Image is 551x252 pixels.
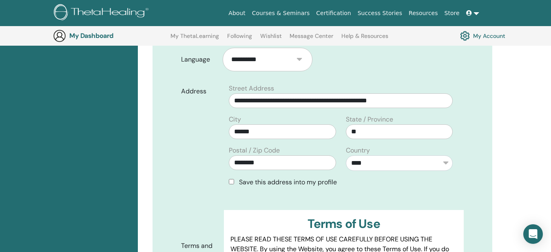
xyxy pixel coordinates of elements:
[229,115,241,124] label: City
[249,6,313,21] a: Courses & Seminars
[405,6,441,21] a: Resources
[175,84,224,99] label: Address
[175,52,223,67] label: Language
[170,33,219,46] a: My ThetaLearning
[354,6,405,21] a: Success Stories
[290,33,333,46] a: Message Center
[229,84,274,93] label: Street Address
[346,115,393,124] label: State / Province
[225,6,248,21] a: About
[239,178,337,186] span: Save this address into my profile
[460,29,470,43] img: cog.svg
[229,146,280,155] label: Postal / Zip Code
[54,4,151,22] img: logo.png
[523,224,543,244] div: Open Intercom Messenger
[53,29,66,42] img: generic-user-icon.jpg
[346,146,370,155] label: Country
[260,33,282,46] a: Wishlist
[341,33,388,46] a: Help & Resources
[313,6,354,21] a: Certification
[69,32,151,40] h3: My Dashboard
[227,33,252,46] a: Following
[230,217,457,231] h3: Terms of Use
[460,29,505,43] a: My Account
[441,6,463,21] a: Store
